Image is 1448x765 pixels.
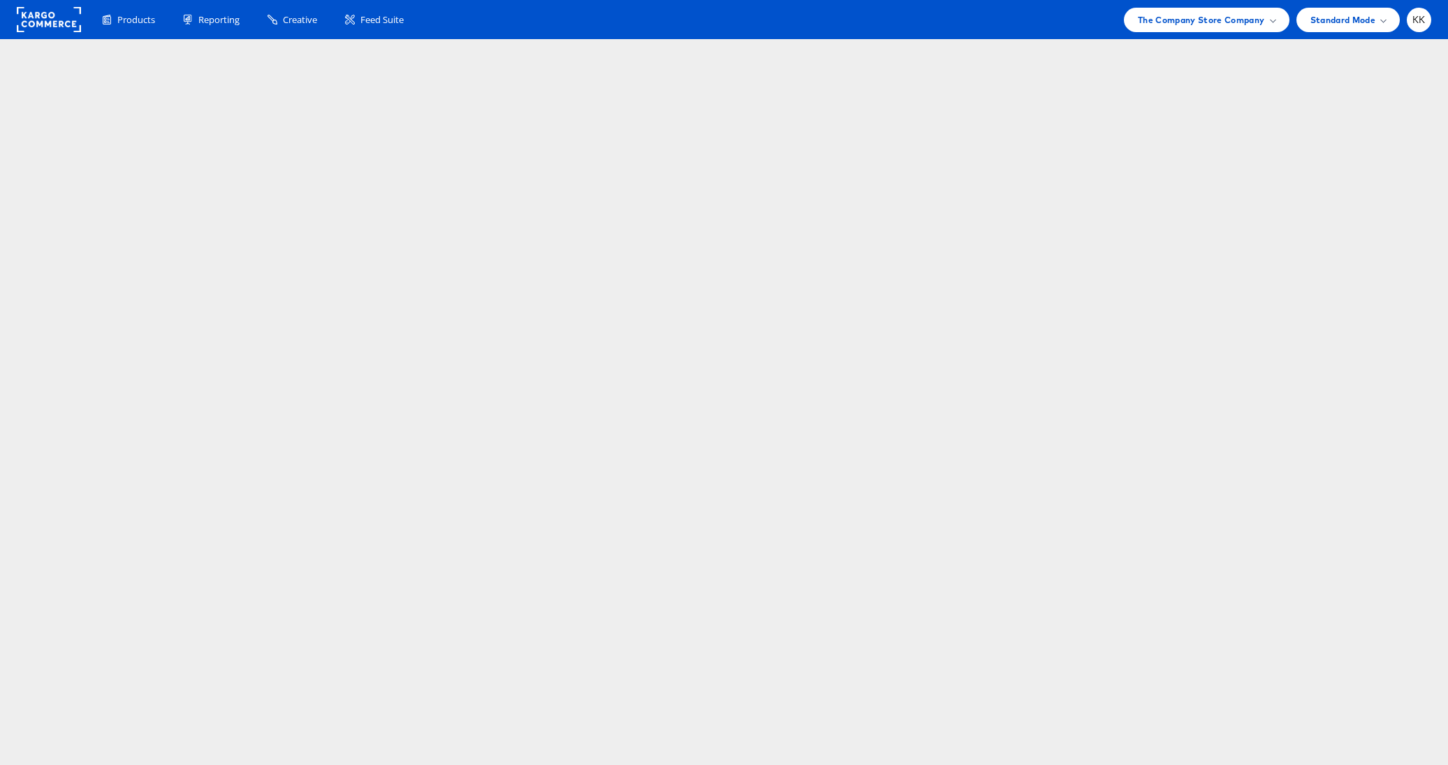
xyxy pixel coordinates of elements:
[360,13,404,27] span: Feed Suite
[117,13,155,27] span: Products
[283,13,317,27] span: Creative
[198,13,240,27] span: Reporting
[1310,13,1375,27] span: Standard Mode
[1412,15,1426,24] span: KK
[1138,13,1265,27] span: The Company Store Company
